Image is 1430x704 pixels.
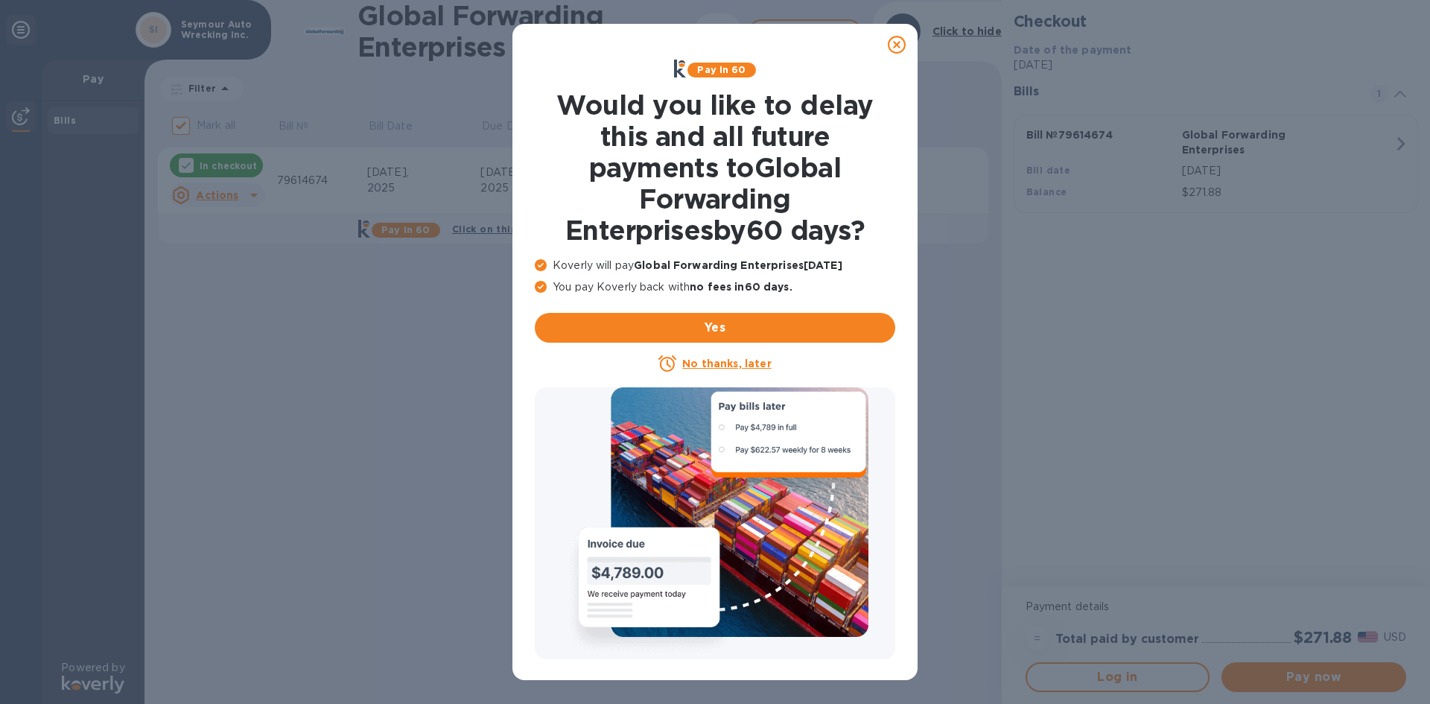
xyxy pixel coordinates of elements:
u: No thanks, later [682,358,771,370]
p: You pay Koverly back with [535,279,895,295]
b: Global Forwarding Enterprises [DATE] [634,259,842,271]
span: Yes [547,319,883,337]
b: no fees in 60 days . [690,281,792,293]
b: Pay in 60 [697,64,746,75]
h1: Would you like to delay this and all future payments to Global Forwarding Enterprises by 60 days ? [535,89,895,246]
button: Yes [535,313,895,343]
p: Koverly will pay [535,258,895,273]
